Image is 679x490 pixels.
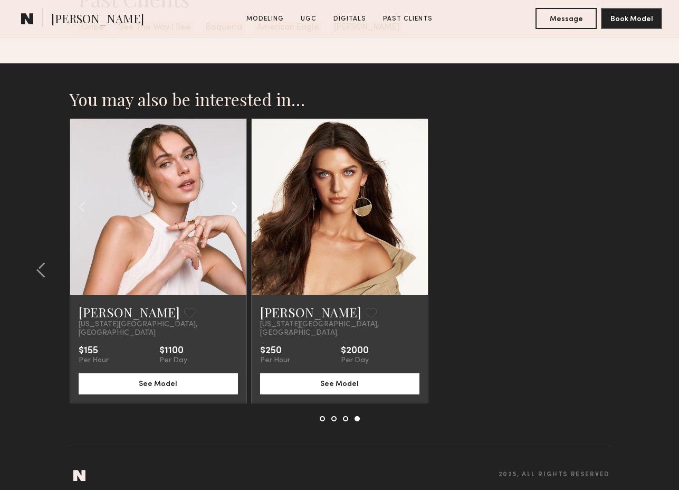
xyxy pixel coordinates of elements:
button: Message [535,8,597,29]
a: Book Model [601,14,662,23]
a: [PERSON_NAME] [260,304,361,321]
div: $250 [260,346,290,356]
div: $155 [79,346,109,356]
button: Book Model [601,8,662,29]
a: Past Clients [379,14,437,24]
h2: You may also be interested in… [70,89,610,110]
button: See Model [260,373,419,394]
a: Modeling [242,14,288,24]
div: $2000 [341,346,369,356]
span: [US_STATE][GEOGRAPHIC_DATA], [GEOGRAPHIC_DATA] [79,321,238,337]
a: See Model [79,379,238,388]
div: Per Day [159,356,187,365]
a: UGC [297,14,321,24]
div: Per Hour [260,356,290,365]
div: Per Hour [79,356,109,365]
span: [US_STATE][GEOGRAPHIC_DATA], [GEOGRAPHIC_DATA] [260,321,419,337]
a: [PERSON_NAME] [79,304,180,321]
span: 2025, all rights reserved [499,472,610,478]
span: [PERSON_NAME] [51,11,144,29]
div: $1100 [159,346,187,356]
a: See Model [260,379,419,388]
a: Digitals [329,14,370,24]
button: See Model [79,373,238,394]
div: Per Day [341,356,369,365]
